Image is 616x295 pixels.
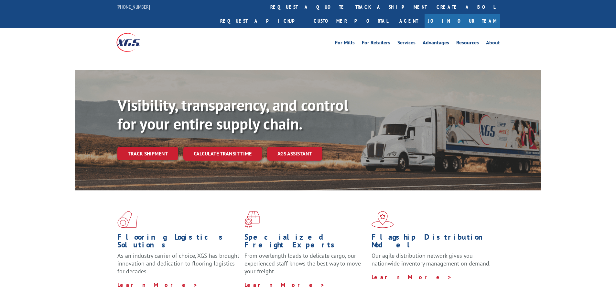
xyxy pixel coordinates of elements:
[117,147,178,160] a: Track shipment
[425,14,500,28] a: Join Our Team
[244,233,367,252] h1: Specialized Freight Experts
[372,233,494,252] h1: Flagship Distribution Model
[393,14,425,28] a: Agent
[372,211,394,228] img: xgs-icon-flagship-distribution-model-red
[486,40,500,47] a: About
[117,233,240,252] h1: Flooring Logistics Solutions
[117,281,198,289] a: Learn More >
[244,281,325,289] a: Learn More >
[397,40,416,47] a: Services
[244,252,367,281] p: From overlength loads to delicate cargo, our experienced staff knows the best way to move your fr...
[183,147,262,161] a: Calculate transit time
[335,40,355,47] a: For Mills
[372,273,452,281] a: Learn More >
[456,40,479,47] a: Resources
[117,252,239,275] span: As an industry carrier of choice, XGS has brought innovation and dedication to flooring logistics...
[116,4,150,10] a: [PHONE_NUMBER]
[309,14,393,28] a: Customer Portal
[423,40,449,47] a: Advantages
[244,211,260,228] img: xgs-icon-focused-on-flooring-red
[362,40,390,47] a: For Retailers
[267,147,322,161] a: XGS ASSISTANT
[117,211,137,228] img: xgs-icon-total-supply-chain-intelligence-red
[215,14,309,28] a: Request a pickup
[117,95,348,134] b: Visibility, transparency, and control for your entire supply chain.
[372,252,491,267] span: Our agile distribution network gives you nationwide inventory management on demand.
